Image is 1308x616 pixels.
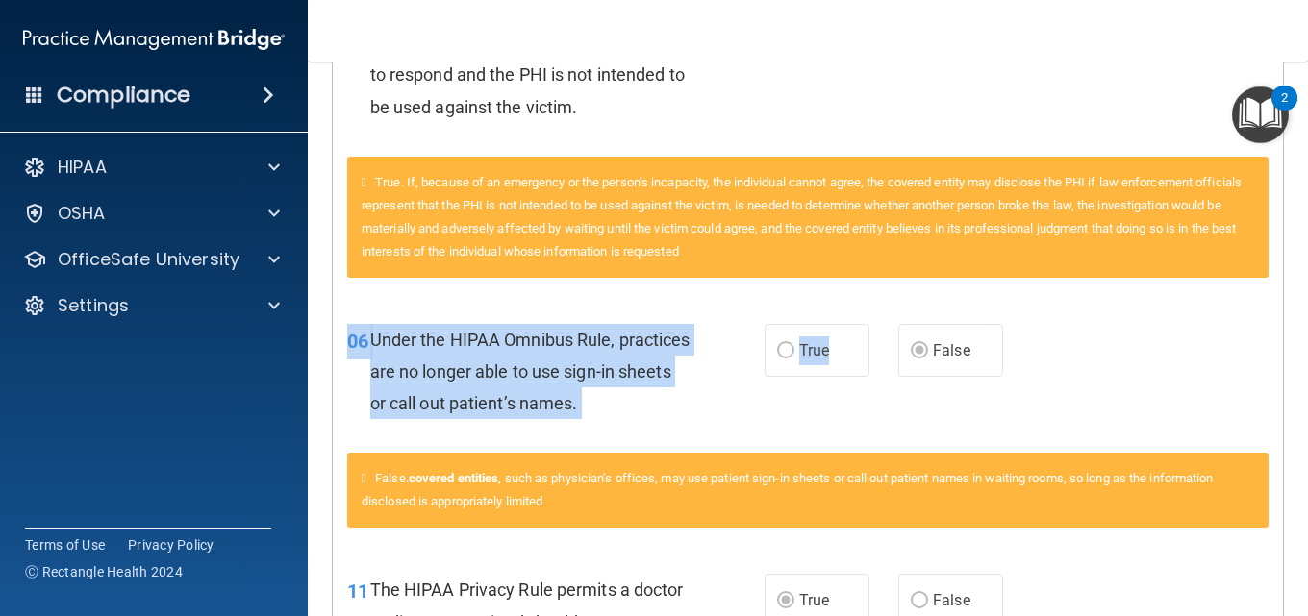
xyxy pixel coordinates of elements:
span: False [933,591,970,609]
p: Settings [58,294,129,317]
span: False [933,341,970,359]
span: True [799,591,829,609]
a: Settings [23,294,280,317]
a: OfficeSafe University [23,248,280,271]
a: covered entities [409,471,499,485]
span: False. , such as physician’s offices, may use patient sign-in sheets or call out patient names in... [362,471,1214,508]
input: True [777,344,794,358]
h4: Compliance [57,82,190,109]
p: OfficeSafe University [58,248,239,271]
span: 11 [347,579,368,603]
iframe: Drift Widget Chat Controller [1212,483,1285,556]
span: True. If, because of an emergency or the person’s incapacity, the individual cannot agree, the co... [362,175,1242,259]
div: 2 [1281,98,1288,123]
span: 06 [347,330,368,353]
button: Open Resource Center, 2 new notifications [1232,86,1289,143]
img: PMB logo [23,20,285,59]
input: True [777,594,794,608]
input: False [911,594,928,608]
a: Privacy Policy [128,535,214,554]
a: Terms of Use [25,535,105,554]
span: Under the HIPAA Omnibus Rule, practices are no longer able to use sign-in sheets or call out pati... [370,330,691,413]
p: OSHA [58,202,106,225]
p: HIPAA [58,156,107,179]
input: False [911,344,928,358]
a: OSHA [23,202,280,225]
span: Ⓒ Rectangle Health 2024 [25,562,183,581]
a: HIPAA [23,156,280,179]
span: True [799,341,829,359]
